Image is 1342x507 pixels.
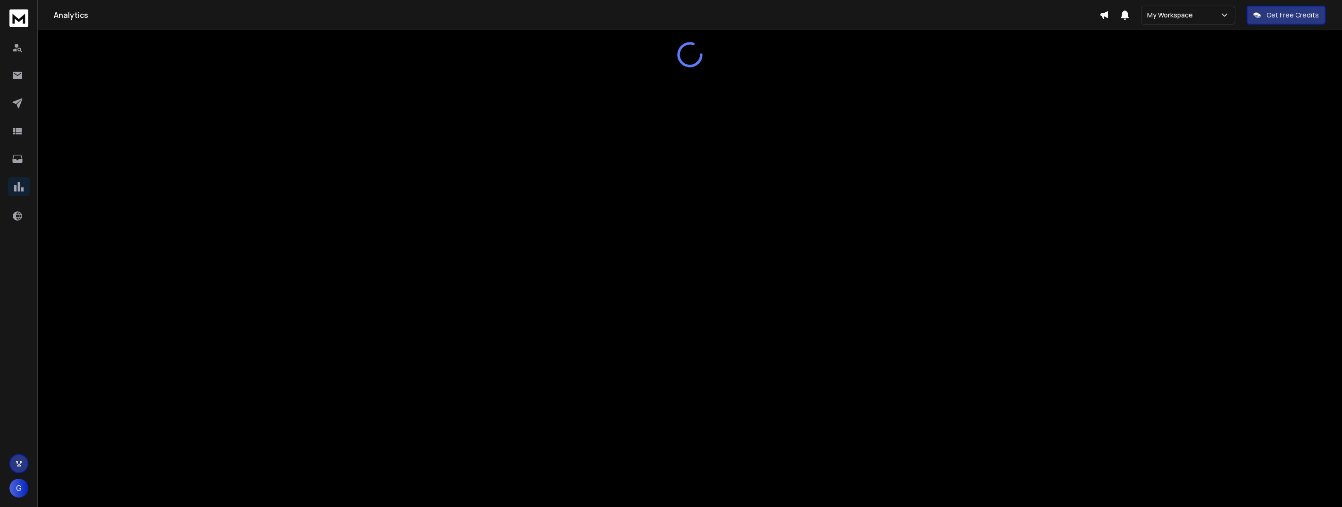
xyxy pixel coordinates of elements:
button: Get Free Credits [1247,6,1325,25]
p: My Workspace [1147,10,1197,20]
p: Get Free Credits [1267,10,1319,20]
button: G [9,479,28,498]
h1: Analytics [54,9,1099,21]
img: logo [9,9,28,27]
